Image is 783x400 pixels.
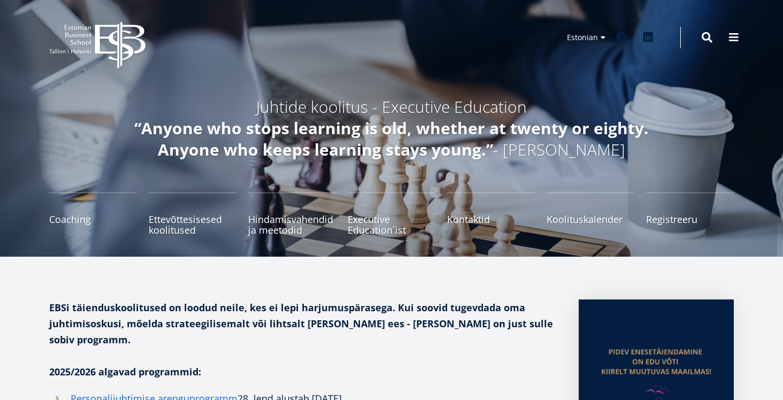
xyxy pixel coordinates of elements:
a: Ettevõttesisesed koolitused [149,193,236,235]
a: Linkedin [638,27,659,48]
a: Kontaktid [447,193,535,235]
span: Ettevõttesisesed koolitused [149,214,236,235]
a: Executive Education´ist [348,193,435,235]
a: Facebook [611,27,632,48]
a: Koolituskalender [547,193,634,235]
span: Kontaktid [447,214,535,225]
strong: EBSi täienduskoolitused on loodud neile, kes ei lepi harjumuspärasega. Kui soovid tugevdada oma j... [49,301,553,346]
h5: Juhtide koolitus - Executive Education [108,96,675,118]
span: Koolituskalender [547,214,634,225]
span: Executive Education´ist [348,214,435,235]
em: “Anyone who stops learning is old, whether at twenty or eighty. Anyone who keeps learning stays y... [134,117,649,160]
a: Hindamisvahendid ja meetodid [248,193,336,235]
h5: - [PERSON_NAME] [108,118,675,160]
span: Registreeru [646,214,734,225]
a: Registreeru [646,193,734,235]
strong: 2025/2026 algavad programmid: [49,365,201,378]
span: Coaching [49,214,137,225]
span: Hindamisvahendid ja meetodid [248,214,336,235]
a: Coaching [49,193,137,235]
